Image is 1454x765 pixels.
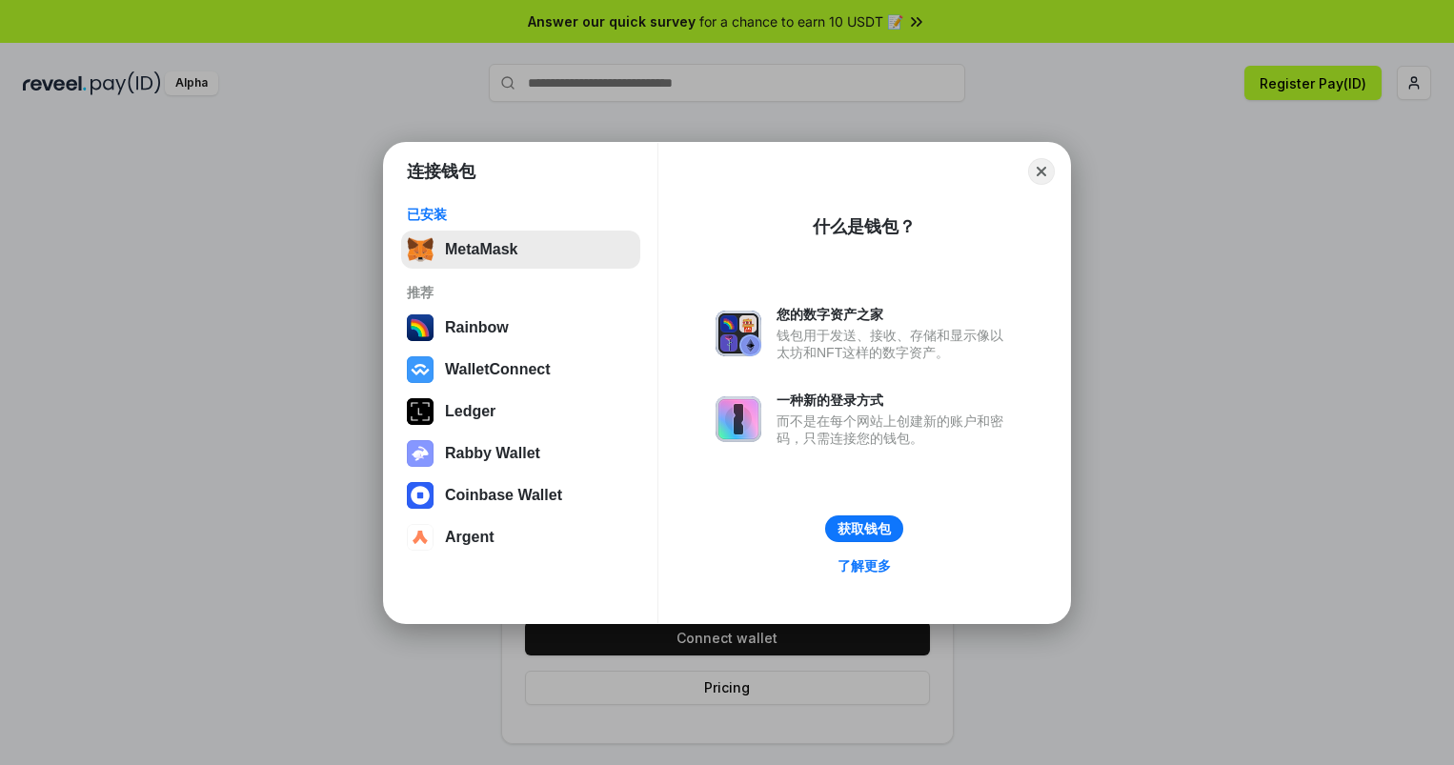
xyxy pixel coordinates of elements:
div: Rainbow [445,319,509,336]
div: 了解更多 [838,557,891,574]
button: WalletConnect [401,351,640,389]
button: MetaMask [401,231,640,269]
div: 已安装 [407,206,635,223]
img: svg+xml,%3Csvg%20width%3D%22120%22%20height%3D%22120%22%20viewBox%3D%220%200%20120%20120%22%20fil... [407,314,434,341]
img: svg+xml,%3Csvg%20width%3D%2228%22%20height%3D%2228%22%20viewBox%3D%220%200%2028%2028%22%20fill%3D... [407,524,434,551]
button: Rabby Wallet [401,434,640,473]
div: 钱包用于发送、接收、存储和显示像以太坊和NFT这样的数字资产。 [777,327,1013,361]
div: Ledger [445,403,495,420]
div: Coinbase Wallet [445,487,562,504]
button: 获取钱包 [825,515,903,542]
button: Argent [401,518,640,556]
img: svg+xml,%3Csvg%20width%3D%2228%22%20height%3D%2228%22%20viewBox%3D%220%200%2028%2028%22%20fill%3D... [407,482,434,509]
a: 了解更多 [826,554,902,578]
img: svg+xml,%3Csvg%20width%3D%2228%22%20height%3D%2228%22%20viewBox%3D%220%200%2028%2028%22%20fill%3D... [407,356,434,383]
img: svg+xml,%3Csvg%20xmlns%3D%22http%3A%2F%2Fwww.w3.org%2F2000%2Fsvg%22%20fill%3D%22none%22%20viewBox... [716,396,761,442]
div: 推荐 [407,284,635,301]
div: MetaMask [445,241,517,258]
div: Rabby Wallet [445,445,540,462]
div: 而不是在每个网站上创建新的账户和密码，只需连接您的钱包。 [777,413,1013,447]
div: WalletConnect [445,361,551,378]
button: Ledger [401,393,640,431]
h1: 连接钱包 [407,160,475,183]
div: 获取钱包 [838,520,891,537]
div: 一种新的登录方式 [777,392,1013,409]
button: Rainbow [401,309,640,347]
div: 什么是钱包？ [813,215,916,238]
div: 您的数字资产之家 [777,306,1013,323]
div: Argent [445,529,495,546]
button: Coinbase Wallet [401,476,640,514]
img: svg+xml,%3Csvg%20fill%3D%22none%22%20height%3D%2233%22%20viewBox%3D%220%200%2035%2033%22%20width%... [407,236,434,263]
img: svg+xml,%3Csvg%20xmlns%3D%22http%3A%2F%2Fwww.w3.org%2F2000%2Fsvg%22%20fill%3D%22none%22%20viewBox... [716,311,761,356]
img: svg+xml,%3Csvg%20xmlns%3D%22http%3A%2F%2Fwww.w3.org%2F2000%2Fsvg%22%20fill%3D%22none%22%20viewBox... [407,440,434,467]
button: Close [1028,158,1055,185]
img: svg+xml,%3Csvg%20xmlns%3D%22http%3A%2F%2Fwww.w3.org%2F2000%2Fsvg%22%20width%3D%2228%22%20height%3... [407,398,434,425]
